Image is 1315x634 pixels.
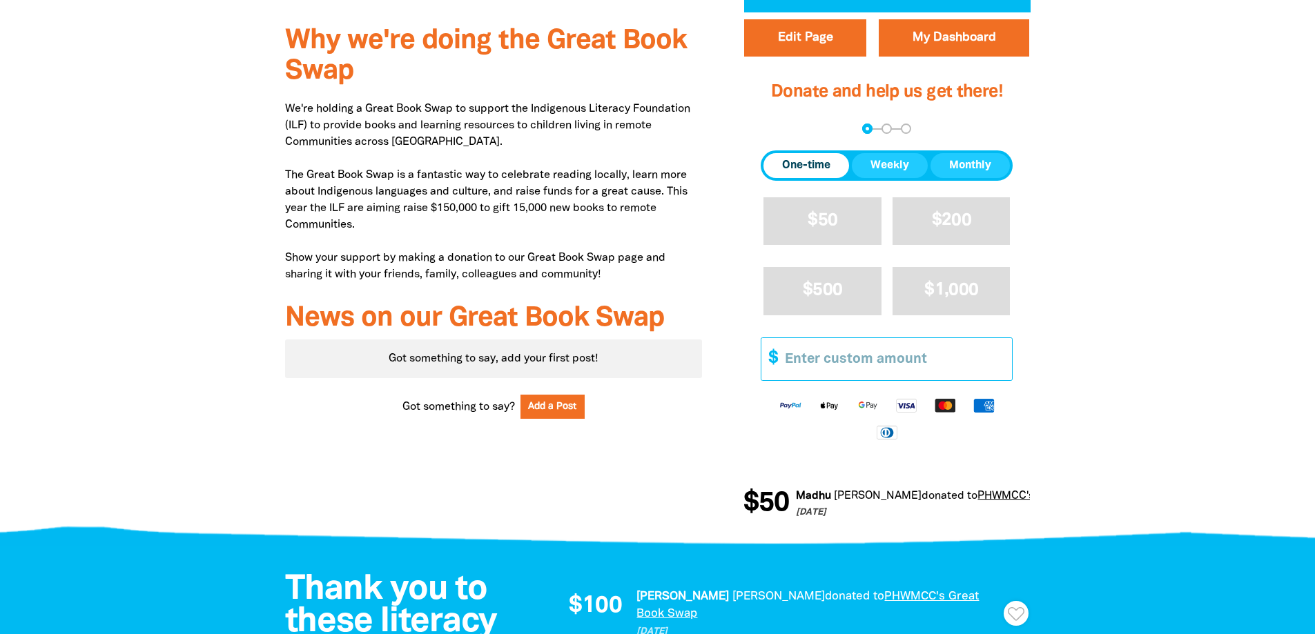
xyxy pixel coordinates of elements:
[771,397,810,413] img: Paypal logo
[893,267,1011,315] button: $1,000
[763,153,849,178] button: One-time
[761,150,1013,181] div: Donation frequency
[893,197,1011,245] button: $200
[285,339,703,378] div: Paginated content
[285,101,703,283] p: We're holding a Great Book Swap to support the Indigenous Literacy Foundation (ILF) to provide bo...
[771,84,1003,100] span: Donate and help us get there!
[932,212,971,228] span: $200
[924,282,978,298] span: $1,000
[779,506,1108,520] p: [DATE]
[868,424,906,440] img: Diners Club logo
[848,397,887,413] img: Google Pay logo
[817,491,905,501] em: [PERSON_NAME]
[905,491,961,501] span: donated to
[810,397,848,413] img: Apple Pay logo
[964,397,1003,413] img: American Express logo
[879,19,1029,57] a: My Dashboard
[881,123,892,134] button: Navigate to step 2 of 3 to enter your details
[763,197,881,245] button: $50
[761,338,778,380] span: $
[808,212,837,228] span: $50
[825,591,884,602] span: donated to
[887,397,926,413] img: Visa logo
[782,157,830,174] span: One-time
[285,304,703,334] h3: News on our Great Book Swap
[520,395,585,419] button: Add a Post
[743,482,1030,526] div: Donation stream
[727,490,772,517] span: $50
[870,157,909,174] span: Weekly
[763,267,881,315] button: $500
[961,491,1108,501] a: PHWMCC's Great Book Swap
[402,399,515,415] span: Got something to say?
[285,339,703,378] div: Got something to say, add your first post!
[926,397,964,413] img: Mastercard logo
[901,123,911,134] button: Navigate to step 3 of 3 to enter your payment details
[775,338,1012,380] input: Enter custom amount
[636,591,729,602] em: [PERSON_NAME]
[779,491,815,501] em: Madhu
[852,153,928,178] button: Weekly
[569,595,622,618] span: $100
[744,19,866,57] button: Edit Page
[862,123,873,134] button: Navigate to step 1 of 3 to enter your donation amount
[931,153,1010,178] button: Monthly
[285,28,687,84] span: Why we're doing the Great Book Swap
[949,157,991,174] span: Monthly
[761,386,1013,450] div: Available payment methods
[732,591,825,602] em: [PERSON_NAME]
[803,282,842,298] span: $500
